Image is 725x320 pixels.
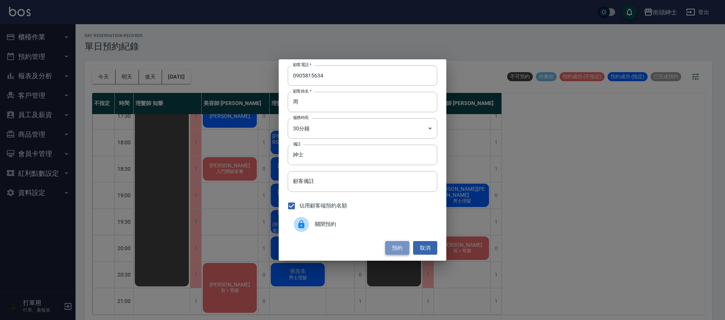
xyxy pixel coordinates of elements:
label: 服務時長 [293,115,309,121]
span: 關閉預約 [315,220,431,228]
div: 30分鐘 [288,118,437,139]
label: 顧客姓名 [293,88,312,94]
label: 備註 [293,141,301,147]
span: 佔用顧客端預約名額 [299,202,347,210]
div: 關閉預約 [288,214,437,235]
button: 取消 [413,241,437,255]
button: 預約 [385,241,409,255]
label: 顧客電話 [293,62,312,68]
